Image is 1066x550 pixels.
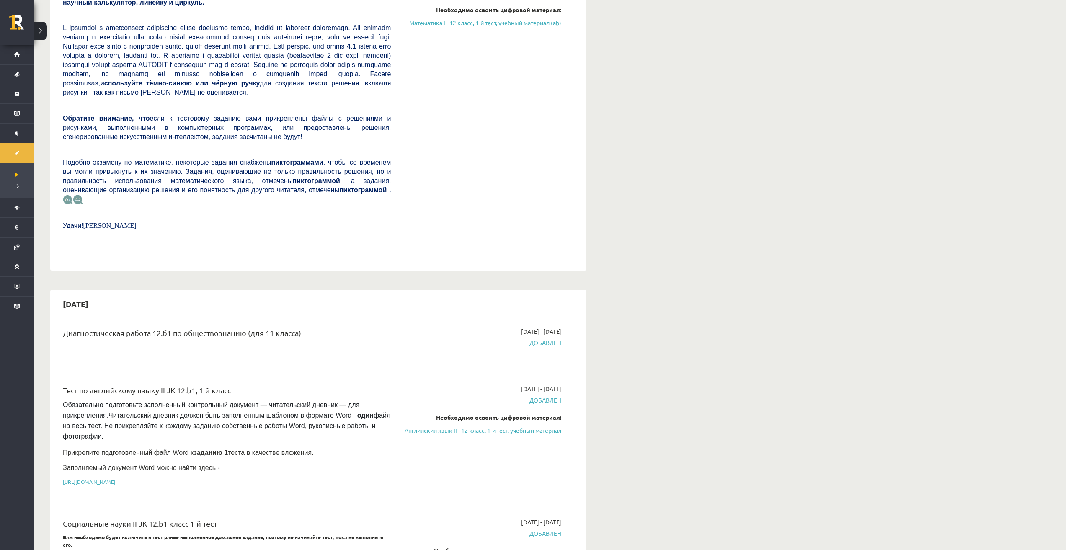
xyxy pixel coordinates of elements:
a: Рижская 1-я средняя школа заочного обучения [9,15,34,36]
font: если к тестовому заданию вами прикреплены файлы с решениями и рисунками, выполненными в компьютер... [63,115,391,140]
a: Математика I - 12 класс, 1-й тест, учебный материал (ab) [403,18,561,27]
font: [DATE] - [DATE] [521,518,561,526]
font: файл на весь тест. Не прикрепляйте к каждому заданию собственные работы Word, рукописные работы и... [63,412,392,440]
font: один [357,412,374,419]
font: Математика I - 12 класс, 1-й тест, учебный материал (ab) [409,19,561,26]
img: JfuEzvunn4EvwAAAAASUVORK5CYII= [63,195,73,204]
font: Задания, оценивающие не только правильность решения, но и правильность использования математическ... [63,168,391,184]
font: заданию 1 [194,449,228,456]
font: Диагностическая работа 12.б1 по обществознанию (для 11 класса) [63,328,301,337]
font: пиктограммой . [339,186,391,194]
font: Тест по английскому языку II JK 12.b1, 1-й класс [63,386,231,395]
a: [URL][DOMAIN_NAME] [63,478,115,485]
font: Подобно экзамену по математике, некоторые задания снабжены [63,159,271,166]
font: Английский язык II - 12 класс, 1-й тест, учебный материал [405,426,561,434]
font: [DATE] - [DATE] [521,328,561,335]
font: [PERSON_NAME] [83,222,137,229]
font: Обязательно подготовьте заполненный контрольный документ — читательский дневник — для прикрепления. [63,401,361,419]
font: Добавлен [529,396,561,404]
font: Удачи! [63,222,83,229]
font: L ipsumdol s ametconsect adipiscing elitse doeiusmo tempo, incidid ut laboreet doloremagn. Ali en... [63,24,391,87]
font: [DATE] - [DATE] [521,385,561,392]
font: тёмно-синюю или чёрную ручку [146,80,260,87]
font: , чтобы со временем вы могли привыкнуть к их значению. [63,159,391,175]
font: теста в качестве вложения. [228,449,313,456]
font: Необходимо освоить цифровой материал: [436,413,561,421]
font: Добавлен [529,339,561,346]
font: Заполняемый документ Word можно найти здесь - [63,464,220,471]
font: пиктограммой [292,177,340,184]
a: Английский язык II - 12 класс, 1-й тест, учебный материал [403,426,561,435]
font: Добавлен [529,529,561,537]
font: Читательский дневник должен быть заполненным шаблоном в формате Word – [108,412,357,419]
font: , а задания, оценивающие организацию решения и его понятность для другого читателя, отмечены [63,177,391,194]
font: Прикрепите подготовленный файл Word к [63,449,194,456]
font: Вам необходимо будет включить в тест ранее выполненное домашнее задание, поэтому не начинайте тес... [63,534,383,548]
font: [DATE] [63,299,88,309]
font: Обратите внимание, что [63,115,150,122]
img: wKvN42sLe3LLwAAAABJRU5ErkJggg== [73,195,83,204]
font: пиктограммами [271,159,323,166]
font: Социальные науки II JK 12.b1 класс 1-й тест [63,519,217,528]
font: Необходимо освоить цифровой материал: [436,6,561,13]
font: используйте [100,80,142,87]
